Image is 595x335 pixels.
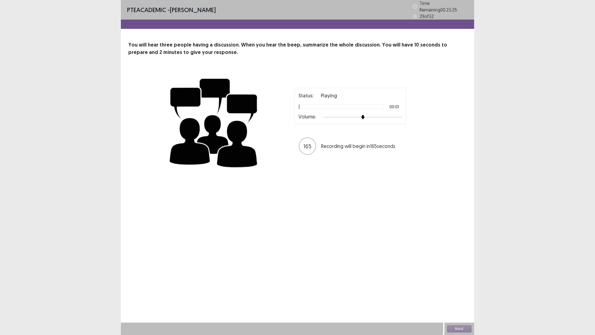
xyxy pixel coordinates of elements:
p: 165 [303,142,311,150]
img: group-discussion [167,71,260,172]
p: Volume: [298,113,316,120]
p: 29 of 32 [420,13,434,20]
p: Status: [298,92,313,99]
img: arrow-thumb [361,115,365,119]
p: Playing [321,92,337,99]
p: 00:01 [389,105,399,109]
p: - [PERSON_NAME] [127,5,216,15]
p: You will hear three people having a discussion. When you hear the beep, summarize the whole discu... [128,41,467,56]
span: PTE academic [127,6,166,14]
p: Recording will begin in 165 seconds [321,142,402,150]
